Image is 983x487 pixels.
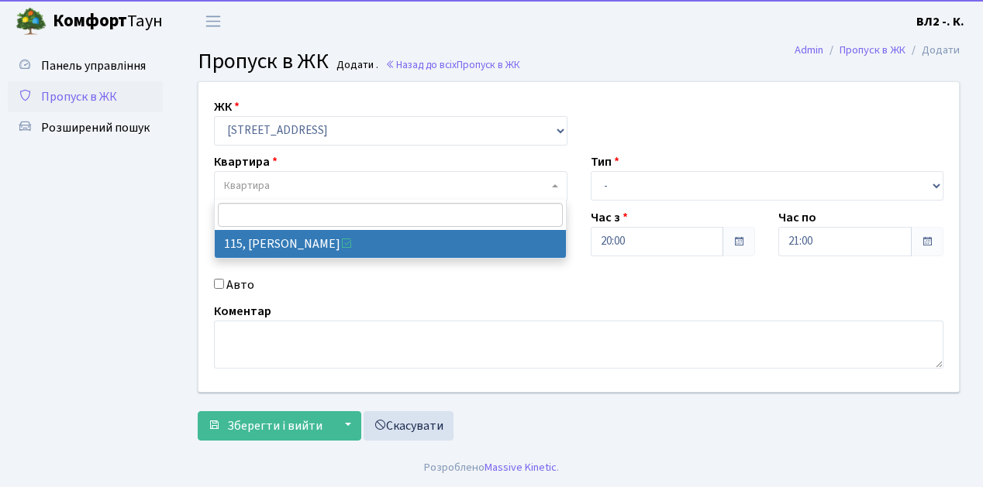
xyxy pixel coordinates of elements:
[778,208,816,227] label: Час по
[916,13,964,30] b: ВЛ2 -. К.
[41,88,117,105] span: Пропуск в ЖК
[485,459,557,475] a: Massive Kinetic
[457,57,520,72] span: Пропуск в ЖК
[214,302,271,321] label: Коментар
[840,42,905,58] a: Пропуск в ЖК
[385,57,520,72] a: Назад до всіхПропуск в ЖК
[53,9,127,33] b: Комфорт
[53,9,163,35] span: Таун
[194,9,233,34] button: Переключити навігацію
[8,81,163,112] a: Пропуск в ЖК
[41,119,150,136] span: Розширений пошук
[916,12,964,31] a: ВЛ2 -. К.
[771,34,983,67] nav: breadcrumb
[227,417,322,434] span: Зберегти і вийти
[224,178,270,194] span: Квартира
[591,208,628,227] label: Час з
[214,153,278,171] label: Квартира
[364,411,454,441] a: Скасувати
[226,276,254,294] label: Авто
[8,50,163,81] a: Панель управління
[41,57,146,74] span: Панель управління
[8,112,163,143] a: Розширений пошук
[905,42,960,59] li: Додати
[795,42,823,58] a: Admin
[198,411,333,441] button: Зберегти і вийти
[591,153,619,171] label: Тип
[16,6,47,37] img: logo.png
[198,46,329,77] span: Пропуск в ЖК
[424,459,559,476] div: Розроблено .
[214,98,240,116] label: ЖК
[215,230,567,258] li: 115, [PERSON_NAME]
[333,59,378,72] small: Додати .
